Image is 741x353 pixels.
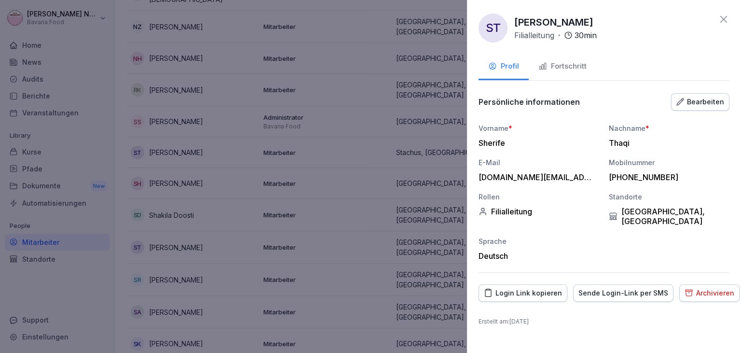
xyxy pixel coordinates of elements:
[479,157,599,168] div: E-Mail
[679,284,740,302] button: Archivieren
[529,54,596,80] button: Fortschritt
[609,192,729,202] div: Standorte
[479,97,580,107] p: Persönliche informationen
[609,207,729,226] div: [GEOGRAPHIC_DATA], [GEOGRAPHIC_DATA]
[479,236,599,246] div: Sprache
[514,29,554,41] p: Filialleitung
[609,138,725,148] div: Thaqi
[479,192,599,202] div: Rollen
[514,29,597,41] div: ·
[479,251,599,261] div: Deutsch
[575,29,597,41] p: 30 min
[488,61,519,72] div: Profil
[479,54,529,80] button: Profil
[609,123,729,133] div: Nachname
[573,284,673,302] button: Sende Login-Link per SMS
[479,284,567,302] button: Login Link kopieren
[676,97,724,107] div: Bearbeiten
[479,14,508,42] div: ST
[479,172,594,182] div: [DOMAIN_NAME][EMAIL_ADDRESS][DOMAIN_NAME]
[484,288,562,298] div: Login Link kopieren
[609,157,729,168] div: Mobilnummer
[514,15,593,29] p: [PERSON_NAME]
[578,288,668,298] div: Sende Login-Link per SMS
[479,207,599,216] div: Filialleitung
[671,93,729,111] button: Bearbeiten
[685,288,734,298] div: Archivieren
[538,61,587,72] div: Fortschritt
[479,123,599,133] div: Vorname
[479,138,594,148] div: Sherife
[609,172,725,182] div: [PHONE_NUMBER]
[479,317,729,326] p: Erstellt am : [DATE]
